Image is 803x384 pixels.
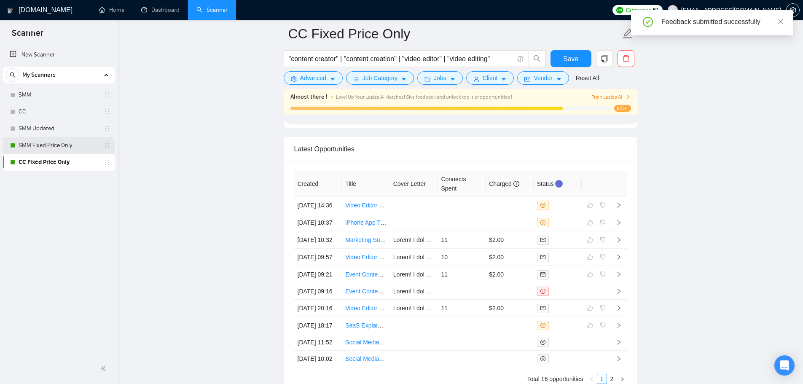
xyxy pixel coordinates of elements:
[626,94,631,99] span: right
[291,76,297,82] span: setting
[614,105,631,112] span: 85%
[336,94,512,100] span: Level Up Your Laziza AI Matches! Give feedback and unlock top-tier opportunities !
[486,249,534,266] td: $2.00
[300,73,326,83] span: Advanced
[466,71,514,85] button: userClientcaret-down
[104,159,110,166] span: holder
[540,203,545,208] span: close-circle
[540,340,545,345] span: close-circle
[540,255,545,260] span: mail
[620,377,625,382] span: right
[294,197,342,214] td: [DATE] 14:36
[616,7,623,13] img: upwork-logo.png
[540,323,545,328] span: close-circle
[417,71,463,85] button: folderJobscaret-down
[345,288,457,295] a: Event Content Creator for Two-Hour Event
[555,180,563,188] div: Tooltip anchor
[486,231,534,249] td: $2.00
[346,71,414,85] button: barsJob Categorycaret-down
[616,339,622,345] span: right
[587,374,597,384] li: Previous Page
[330,76,336,82] span: caret-down
[616,322,622,328] span: right
[345,202,527,209] a: Video Editor Needed for Syncing Lyrics to AI-Generated Music Videos
[434,73,446,83] span: Jobs
[540,220,545,225] span: close-circle
[438,266,486,283] td: 11
[19,137,99,154] a: SMM Fixed Price Only
[342,249,390,266] td: Video Editor with Bitcoin Knowledge for Short-Form Content (Trial Job)
[616,288,622,294] span: right
[401,76,407,82] span: caret-down
[288,23,620,44] input: Scanner name...
[342,351,390,367] td: Social Media Content Manager — Build & Grow Brand from 0 (Finance / Startup / ExactMoney.App)
[294,214,342,231] td: [DATE] 10:37
[294,300,342,317] td: [DATE] 20:16
[289,54,514,64] input: Search Freelance Jobs...
[587,374,597,384] button: left
[534,171,582,197] th: Status
[19,120,99,137] a: SMM Updated
[6,68,19,82] button: search
[438,231,486,249] td: 11
[483,73,498,83] span: Client
[19,154,99,171] a: CC Fixed Price Only
[342,300,390,317] td: Video Editor Needed for 90-Second Highlight Reel
[342,231,390,249] td: Marketing Support for Product Launch
[486,266,534,283] td: $2.00
[342,266,390,283] td: Event Content Creator for Social Gatherings
[363,73,397,83] span: Job Category
[529,55,545,62] span: search
[294,249,342,266] td: [DATE] 09:57
[284,71,343,85] button: settingAdvancedcaret-down
[563,54,578,64] span: Save
[342,214,390,231] td: iPhone App Tutorial Video Creator - US Eastern Time Zone (NDA Required)
[3,46,115,63] li: New Scanner
[616,237,622,243] span: right
[616,356,622,362] span: right
[390,171,438,197] th: Cover Letter
[540,272,545,277] span: mail
[294,171,342,197] th: Created
[294,317,342,334] td: [DATE] 18:17
[517,71,569,85] button: idcardVendorcaret-down
[345,219,542,226] a: iPhone App Tutorial Video Creator - US Eastern Time Zone (NDA Required)
[618,50,634,67] button: delete
[345,271,461,278] a: Event Content Creator for Social Gatherings
[19,103,99,120] a: CC
[294,334,342,351] td: [DATE] 11:52
[661,17,783,27] div: Feedback submitted successfully
[345,322,427,329] a: SaaS Explainer Video Creation
[551,50,591,67] button: Save
[345,305,477,311] a: Video Editor Needed for 90-Second Highlight Reel
[513,181,519,187] span: info-circle
[141,6,180,13] a: dashboardDashboard
[527,374,583,384] li: Total 16 opportunities
[643,17,653,27] span: check-circle
[10,46,108,63] a: New Scanner
[424,76,430,82] span: folder
[342,283,390,300] td: Event Content Creator for Two-Hour Event
[290,92,328,102] span: Almost there !
[576,73,599,83] a: Reset All
[345,236,445,243] a: Marketing Support for Product Launch
[196,6,228,13] a: searchScanner
[540,289,545,294] span: exclamation-circle
[518,56,523,62] span: info-circle
[596,55,612,62] span: copy
[597,374,607,384] li: 1
[342,197,390,214] td: Video Editor Needed for Syncing Lyrics to AI-Generated Music Videos
[438,300,486,317] td: 11
[6,72,19,78] span: search
[342,171,390,197] th: Title
[353,76,359,82] span: bars
[529,50,545,67] button: search
[489,180,519,187] span: Charged
[774,355,795,376] div: Open Intercom Messenger
[626,5,651,15] span: Connects:
[786,3,800,17] button: setting
[294,266,342,283] td: [DATE] 09:21
[342,334,390,351] td: Social Media Manager & Content Creator
[540,237,545,242] span: mail
[616,254,622,260] span: right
